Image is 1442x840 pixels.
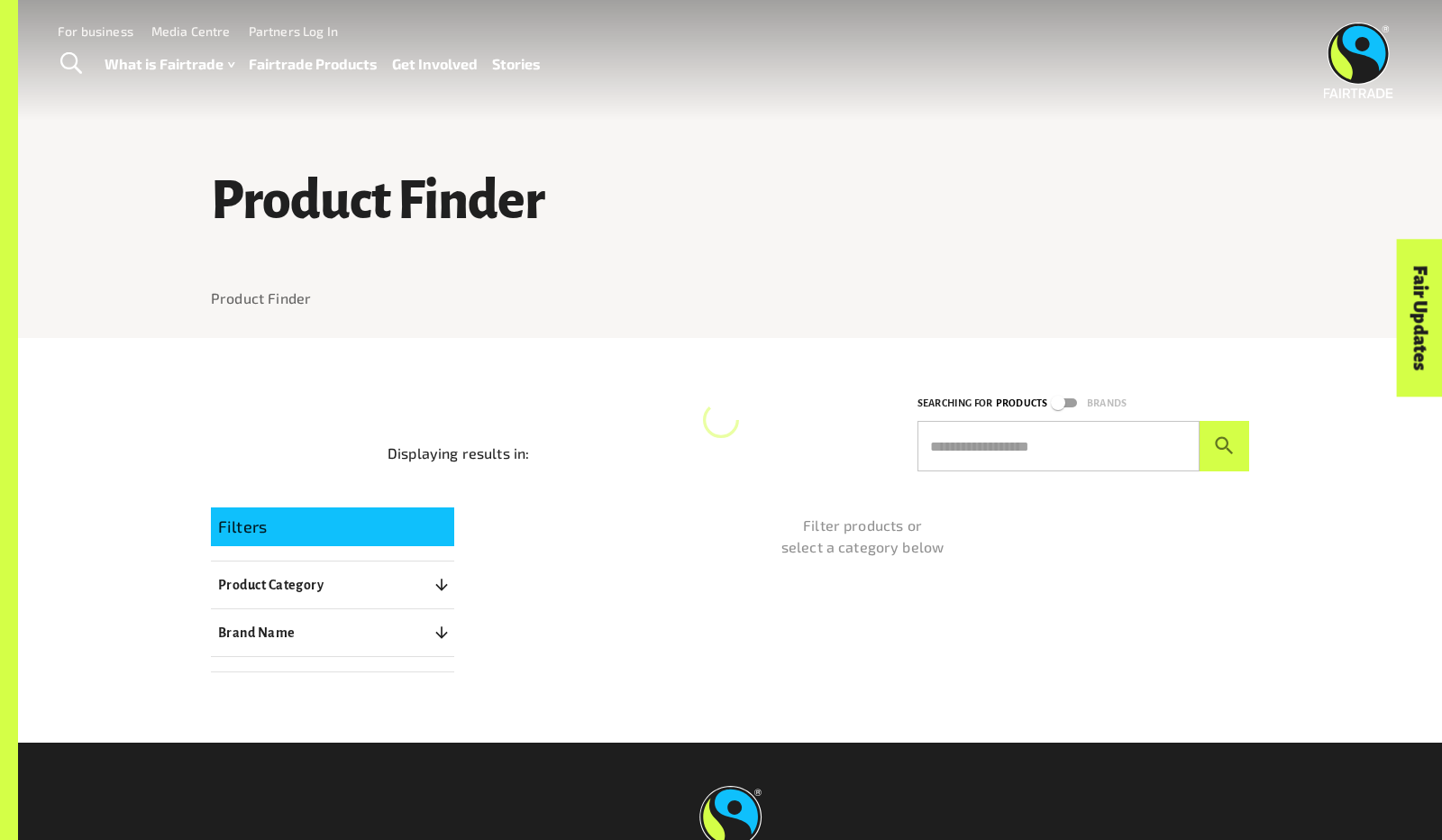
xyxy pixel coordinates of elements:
[218,515,447,539] p: Filters
[249,51,378,78] a: Fairtrade Products
[211,616,454,649] button: Brand Name
[58,23,133,39] a: For business
[249,23,338,39] a: Partners Log In
[211,569,454,601] button: Product Category
[211,172,1249,230] h1: Product Finder
[1087,395,1127,412] p: Brands
[996,395,1047,412] p: Products
[151,23,231,39] a: Media Centre
[492,51,541,78] a: Stories
[211,289,311,306] a: Product Finder
[218,622,296,644] p: Brand Name
[392,51,478,78] a: Get Involved
[476,515,1249,558] p: Filter products or select a category below
[211,288,1249,309] nav: breadcrumb
[388,443,529,464] p: Displaying results in:
[1324,23,1393,98] img: Fairtrade Australia New Zealand logo
[917,395,992,412] p: Searching for
[218,574,324,596] p: Product Category
[105,51,234,78] a: What is Fairtrade
[49,41,93,87] a: Toggle Search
